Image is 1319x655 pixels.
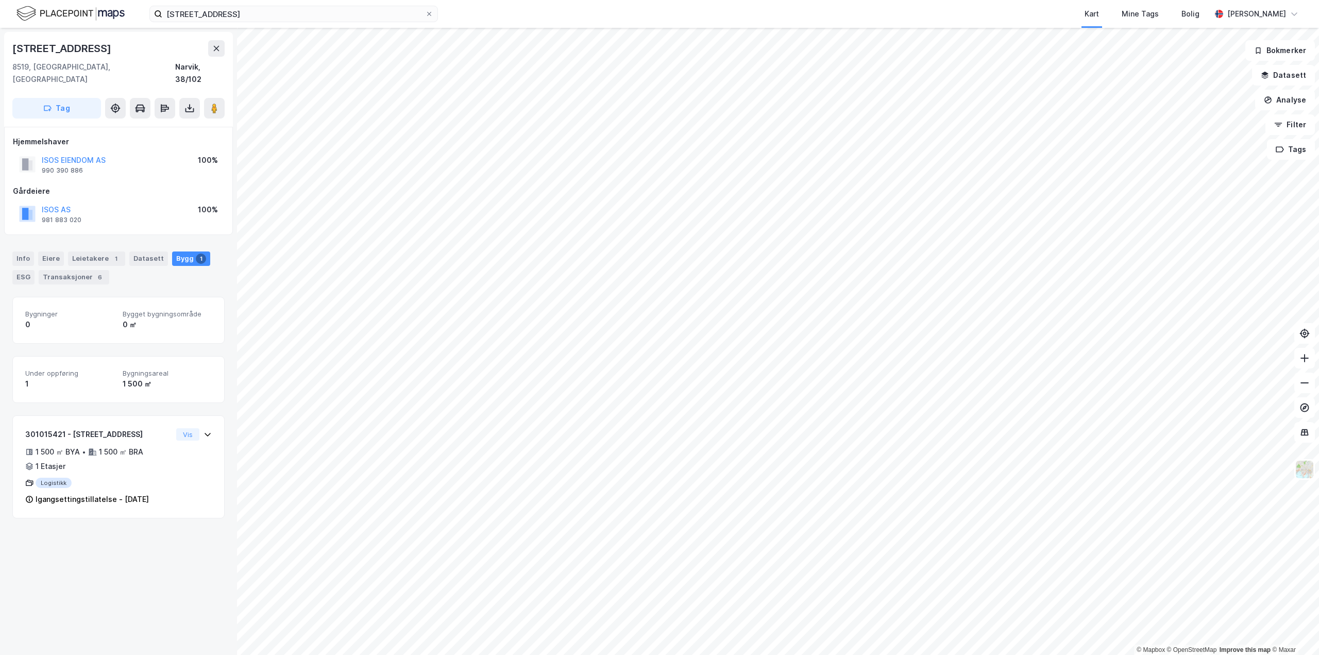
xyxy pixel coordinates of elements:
span: Bygget bygningsområde [123,310,212,318]
div: 1 Etasjer [36,460,65,473]
div: 1 [196,254,206,264]
div: [PERSON_NAME] [1227,8,1286,20]
div: 1 500 ㎡ [123,378,212,390]
span: Bygningsareal [123,369,212,378]
span: Under oppføring [25,369,114,378]
button: Filter [1265,114,1315,135]
div: Mine Tags [1122,8,1159,20]
div: 1 [25,378,114,390]
input: Søk på adresse, matrikkel, gårdeiere, leietakere eller personer [162,6,425,22]
div: Eiere [38,251,64,266]
div: Info [12,251,34,266]
div: Bolig [1181,8,1199,20]
img: logo.f888ab2527a4732fd821a326f86c7f29.svg [16,5,125,23]
button: Analyse [1255,90,1315,110]
div: Kart [1085,8,1099,20]
span: Bygninger [25,310,114,318]
div: 8519, [GEOGRAPHIC_DATA], [GEOGRAPHIC_DATA] [12,61,175,86]
div: Datasett [129,251,168,266]
div: Gårdeiere [13,185,224,197]
div: 1 500 ㎡ BYA [36,446,80,458]
div: Bygg [172,251,210,266]
iframe: Chat Widget [1267,606,1319,655]
div: 100% [198,154,218,166]
a: Improve this map [1220,646,1271,653]
div: • [82,448,86,456]
div: [STREET_ADDRESS] [12,40,113,57]
div: Transaksjoner [39,270,109,284]
div: Kontrollprogram for chat [1267,606,1319,655]
a: OpenStreetMap [1167,646,1217,653]
div: 1 500 ㎡ BRA [99,446,143,458]
div: Hjemmelshaver [13,136,224,148]
button: Datasett [1252,65,1315,86]
img: Z [1295,460,1314,479]
div: Narvik, 38/102 [175,61,225,86]
div: 100% [198,204,218,216]
div: ESG [12,270,35,284]
div: Leietakere [68,251,125,266]
div: 981 883 020 [42,216,81,224]
div: Igangsettingstillatelse - [DATE] [36,493,149,506]
button: Tag [12,98,101,119]
button: Tags [1267,139,1315,160]
div: 0 ㎡ [123,318,212,331]
button: Bokmerker [1245,40,1315,61]
div: 0 [25,318,114,331]
div: 301015421 - [STREET_ADDRESS] [25,428,172,441]
button: Vis [176,428,199,441]
div: 6 [95,272,105,282]
a: Mapbox [1137,646,1165,653]
div: 990 390 886 [42,166,83,175]
div: 1 [111,254,121,264]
